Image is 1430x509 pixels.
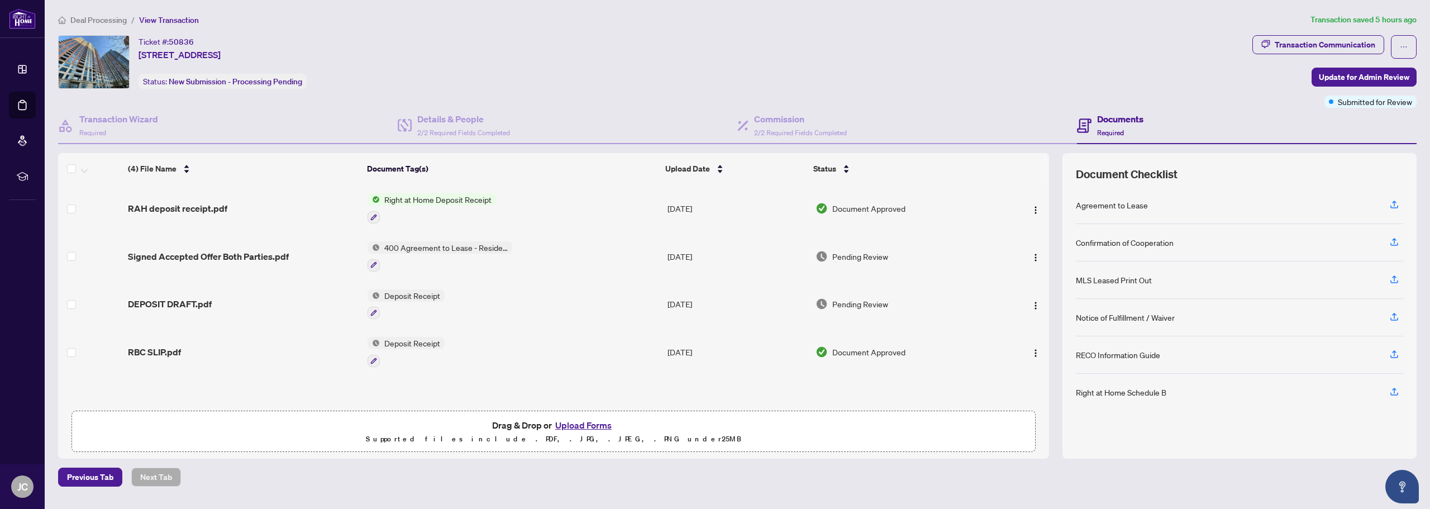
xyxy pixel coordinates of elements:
img: Logo [1031,301,1040,310]
div: Notice of Fulfillment / Waiver [1076,311,1175,324]
span: Drag & Drop orUpload FormsSupported files include .PDF, .JPG, .JPEG, .PNG under25MB [72,411,1035,453]
span: home [58,16,66,24]
th: Status [809,153,994,184]
th: (4) File Name [123,153,363,184]
span: Document Approved [832,346,905,358]
span: New Submission - Processing Pending [169,77,302,87]
img: logo [9,8,36,29]
img: Document Status [816,250,828,263]
button: Transaction Communication [1252,35,1384,54]
td: [DATE] [663,232,811,280]
span: Pending Review [832,250,888,263]
span: [STREET_ADDRESS] [139,48,221,61]
span: Status [813,163,836,175]
button: Logo [1027,295,1045,313]
th: Upload Date [661,153,809,184]
span: RAH deposit receipt.pdf [128,202,227,215]
button: Status Icon400 Agreement to Lease - Residential [368,241,512,272]
img: Logo [1031,253,1040,262]
img: Document Status [816,346,828,358]
button: Logo [1027,343,1045,361]
article: Transaction saved 5 hours ago [1310,13,1417,26]
img: Document Status [816,202,828,215]
h4: Documents [1097,112,1143,126]
div: MLS Leased Print Out [1076,274,1152,286]
button: Logo [1027,199,1045,217]
th: Document Tag(s) [363,153,661,184]
li: / [131,13,135,26]
span: Pending Review [832,298,888,310]
span: Document Approved [832,202,905,215]
span: 2/2 Required Fields Completed [417,129,510,137]
span: Upload Date [665,163,710,175]
span: Required [1097,129,1124,137]
img: IMG-W12351952_1.jpg [59,36,129,88]
img: Status Icon [368,193,380,206]
span: View Transaction [139,15,199,25]
span: Signed Accepted Offer Both Parties.pdf [128,250,289,263]
span: Document Checklist [1076,167,1178,182]
span: Right at Home Deposit Receipt [380,193,496,206]
span: Deposit Receipt [380,289,445,302]
span: Deal Processing [70,15,127,25]
button: Logo [1027,248,1045,265]
span: ellipsis [1400,43,1408,51]
img: Status Icon [368,241,380,254]
button: Status IconDeposit Receipt [368,289,445,320]
button: Status IconRight at Home Deposit Receipt [368,193,496,223]
h4: Transaction Wizard [79,112,158,126]
span: Previous Tab [67,468,113,486]
td: [DATE] [663,280,811,329]
img: Status Icon [368,289,380,302]
button: Upload Forms [552,418,615,432]
img: Logo [1031,206,1040,215]
td: [DATE] [663,328,811,376]
td: [DATE] [663,184,811,232]
img: Status Icon [368,337,380,349]
img: Logo [1031,349,1040,358]
span: Drag & Drop or [492,418,615,432]
h4: Details & People [417,112,510,126]
span: Update for Admin Review [1319,68,1409,86]
span: Deposit Receipt [380,337,445,349]
h4: Commission [754,112,847,126]
button: Open asap [1385,470,1419,503]
div: Ticket #: [139,35,194,48]
span: RBC SLIP.pdf [128,345,181,359]
span: 2/2 Required Fields Completed [754,129,847,137]
span: 400 Agreement to Lease - Residential [380,241,512,254]
img: Document Status [816,298,828,310]
p: Supported files include .PDF, .JPG, .JPEG, .PNG under 25 MB [79,432,1028,446]
span: JC [17,479,28,494]
div: Status: [139,74,307,89]
span: 50836 [169,37,194,47]
button: Status IconDeposit Receipt [368,337,445,367]
div: Agreement to Lease [1076,199,1148,211]
div: Transaction Communication [1275,36,1375,54]
span: DEPOSIT DRAFT.pdf [128,297,212,311]
button: Next Tab [131,468,181,487]
div: RECO Information Guide [1076,349,1160,361]
div: Right at Home Schedule B [1076,386,1166,398]
div: Confirmation of Cooperation [1076,236,1174,249]
button: Previous Tab [58,468,122,487]
span: Required [79,129,106,137]
span: Submitted for Review [1338,96,1412,108]
span: (4) File Name [128,163,177,175]
button: Update for Admin Review [1312,68,1417,87]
